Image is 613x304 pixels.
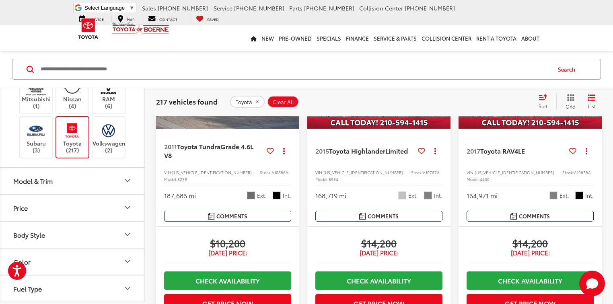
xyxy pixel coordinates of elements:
a: My Saved Vehicles [190,14,225,23]
a: Pre-Owned [276,25,314,51]
img: Vic Vaughan Toyota of Boerne in Boerne, TX) [61,121,83,140]
span: Sales [142,4,156,12]
button: Actions [277,144,291,158]
span: Ext. [408,192,418,199]
span: Stock: [562,169,574,175]
a: About [519,25,542,51]
span: Toyota [236,99,252,105]
span: LE [518,146,525,155]
span: dropdown dots [283,148,285,154]
span: A10787A [423,169,440,175]
a: Home [248,25,259,51]
span: Comments [368,212,399,220]
div: Color [13,258,31,265]
span: List [588,103,596,109]
span: 217 vehicles found [156,97,218,106]
span: Parts [289,4,302,12]
span: [US_VEHICLE_IDENTIFICATION_NUMBER] [172,169,252,175]
button: Fuel TypeFuel Type [0,275,145,302]
a: Check Availability [164,271,291,290]
span: 4430 [480,176,490,182]
a: Collision Center [419,25,474,51]
span: Select Language [84,5,125,11]
label: RAM (6) [93,77,125,109]
span: 2017 [467,146,480,155]
span: Int. [283,192,291,199]
span: [US_VEHICLE_IDENTIFICATION_NUMBER] [475,169,554,175]
div: Color [123,257,132,267]
span: Service [214,4,232,12]
span: Grade 4.6L V8 [164,142,253,160]
span: dropdown dots [434,148,436,154]
span: [DATE] Price: [467,249,594,257]
span: dropdown dots [586,148,587,154]
button: Body StyleBody Style [0,222,145,248]
span: Stock: [260,169,272,175]
span: [PHONE_NUMBER] [158,4,208,12]
span: VIN: [467,169,475,175]
span: 2011 [164,142,177,151]
div: 164,971 mi [467,191,498,200]
button: Select sort value [535,94,556,110]
span: Toyota Tundra [177,142,220,151]
span: Model: [467,176,480,182]
span: Ext. [257,192,267,199]
a: Select Language​ [84,5,134,11]
span: $14,200 [467,237,594,249]
button: Comments [467,211,594,222]
span: A10838A [574,169,591,175]
span: Int. [585,192,594,199]
label: Nissan (4) [56,77,89,109]
a: Contact [142,14,183,23]
div: Fuel Type [123,284,132,294]
span: [PHONE_NUMBER] [405,4,455,12]
span: Toyota RAV4 [480,146,518,155]
div: 168,719 mi [315,191,346,200]
img: Vic Vaughan Toyota of Boerne in Boerne, TX) [25,121,47,140]
span: [DATE] Price: [164,249,291,257]
span: ▼ [129,5,134,11]
div: Body Style [13,231,45,238]
span: Black [575,191,583,199]
span: Ash [424,191,432,199]
button: Grid View [556,94,582,110]
span: Toyota Highlander [329,146,385,155]
span: 6954 [329,176,338,182]
label: Mitsubishi (1) [20,77,53,109]
span: Model: [164,176,177,182]
span: Saved [207,16,219,22]
a: 2015Toyota HighlanderLimited [315,146,415,155]
a: Service & Parts: Opens in a new tab [371,25,419,51]
div: 187,686 mi [164,191,196,200]
img: Vic Vaughan Toyota of Boerne in Boerne, TX) [97,121,119,140]
span: [DATE] Price: [315,249,442,257]
span: [US_VEHICLE_IDENTIFICATION_NUMBER] [323,169,403,175]
button: remove Toyota [230,96,265,108]
div: Fuel Type [13,285,42,292]
img: Comments [208,213,214,220]
button: Clear All [267,96,299,108]
button: Search [550,59,587,79]
button: Comments [315,211,442,222]
a: Check Availability [315,271,442,290]
span: Stock: [411,169,423,175]
label: Subaru (3) [20,121,53,154]
span: VIN: [164,169,172,175]
a: 2011Toyota TundraGrade 4.6L V8 [164,142,263,160]
a: Finance [344,25,371,51]
span: Collision Center [359,4,403,12]
button: Actions [428,144,442,158]
span: 2015 [315,146,329,155]
button: Actions [580,144,594,158]
button: Toggle Chat Window [579,271,605,296]
span: Limited [385,146,408,155]
span: Comments [519,212,550,220]
span: Comments [216,212,247,220]
span: Int. [434,192,442,199]
span: Magnetic Gray Metallic [247,191,255,199]
span: VIN: [315,169,323,175]
button: PricePrice [0,195,145,221]
label: Volkswagen (2) [93,121,125,154]
div: Price [13,204,28,212]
